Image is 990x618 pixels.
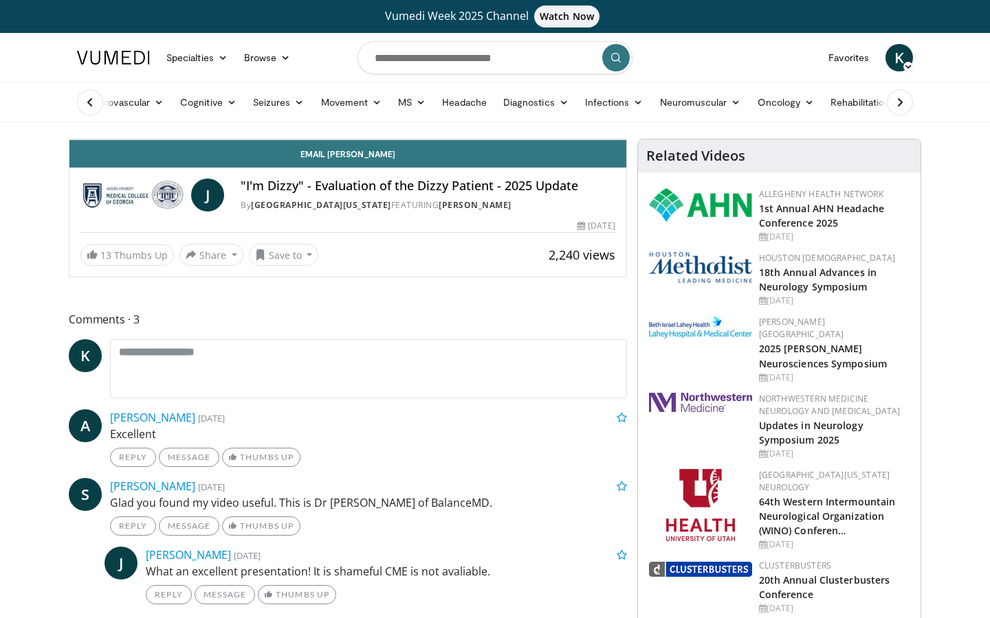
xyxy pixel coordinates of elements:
a: Neuromuscular [652,89,749,116]
a: S [69,478,102,511]
a: K [69,339,102,372]
a: Message [159,448,219,467]
a: Email [PERSON_NAME] [69,140,626,168]
span: Watch Now [534,5,599,27]
a: Thumbs Up [222,448,300,467]
a: 1st Annual AHN Headache Conference 2025 [759,202,884,229]
a: Reply [110,448,156,467]
img: e7977282-282c-4444-820d-7cc2733560fd.jpg.150x105_q85_autocrop_double_scale_upscale_version-0.2.jpg [649,316,752,339]
a: 18th Annual Advances in Neurology Symposium [759,266,877,293]
small: [DATE] [198,412,225,424]
span: Comments 3 [69,310,627,328]
a: Northwestern Medicine Neurology and [MEDICAL_DATA] [759,393,901,417]
small: [DATE] [198,481,225,493]
a: [PERSON_NAME][GEOGRAPHIC_DATA] [759,316,844,340]
a: Favorites [820,44,877,71]
div: By FEATURING [241,199,615,211]
img: 2a462fb6-9365-492a-ac79-3166a6f924d8.png.150x105_q85_autocrop_double_scale_upscale_version-0.2.jpg [649,393,752,412]
a: Seizures [245,89,313,116]
a: Vumedi Week 2025 ChannelWatch Now [79,5,911,27]
a: Browse [236,44,299,71]
a: Movement [313,89,390,116]
a: 2025 [PERSON_NAME] Neurosciences Symposium [759,342,887,369]
div: [DATE] [577,220,615,232]
img: f6362829-b0a3-407d-a044-59546adfd345.png.150x105_q85_autocrop_double_scale_upscale_version-0.2.png [666,469,735,541]
button: Share [179,244,243,266]
a: Allegheny Health Network [759,188,883,200]
a: Reply [146,585,192,604]
a: Message [195,585,255,604]
a: Diagnostics [495,89,577,116]
a: Thumbs Up [222,516,300,536]
a: Houston [DEMOGRAPHIC_DATA] [759,252,895,264]
small: [DATE] [234,549,261,562]
p: What an excellent presentation! It is shameful CME is not avaliable. [146,563,627,580]
div: [DATE] [759,602,910,615]
div: [DATE] [759,295,910,307]
a: Cognitive [172,89,245,116]
a: Cerebrovascular [69,89,172,116]
input: Search topics, interventions [357,41,632,74]
p: Excellent [110,426,627,442]
span: 13 [100,249,111,262]
a: K [885,44,913,71]
a: Clusterbusters [759,560,831,571]
a: [GEOGRAPHIC_DATA][US_STATE] [251,199,391,211]
button: Save to [249,244,319,266]
p: Glad you found my video useful. This is Dr [PERSON_NAME] of BalanceMD. [110,494,627,511]
a: Message [159,516,219,536]
img: 628ffacf-ddeb-4409-8647-b4d1102df243.png.150x105_q85_autocrop_double_scale_upscale_version-0.2.png [649,188,752,222]
a: Updates in Neurology Symposium 2025 [759,419,863,446]
a: Infections [577,89,652,116]
a: [GEOGRAPHIC_DATA][US_STATE] Neurology [759,469,890,493]
img: 5e4488cc-e109-4a4e-9fd9-73bb9237ee91.png.150x105_q85_autocrop_double_scale_upscale_version-0.2.png [649,252,752,283]
img: Medical College of Georgia - Augusta University [80,179,186,211]
a: Headache [434,89,495,116]
a: A [69,409,102,442]
a: Rehabilitation [822,89,898,116]
a: [PERSON_NAME] [110,479,195,494]
a: 13 Thumbs Up [80,244,174,266]
a: Specialties [158,44,236,71]
img: VuMedi Logo [77,51,150,65]
div: [DATE] [759,231,910,243]
a: Oncology [749,89,823,116]
div: [DATE] [759,448,910,460]
span: Vumedi Week 2025 Channel [385,8,605,23]
a: 64th Western Intermountain Neurological Organization (WINO) Conferen… [759,495,896,537]
a: J [191,179,224,211]
h4: "I'm Dizzy" - Evaluation of the Dizzy Patient - 2025 Update [241,179,615,194]
video-js: Video Player [69,139,626,140]
a: Thumbs Up [258,585,335,604]
div: [DATE] [759,538,910,551]
a: [PERSON_NAME] [110,410,195,425]
a: MS [390,89,434,116]
h4: Related Videos [646,148,745,164]
span: 2,240 views [549,247,615,263]
img: d3be30b6-fe2b-4f13-a5b4-eba975d75fdd.png.150x105_q85_autocrop_double_scale_upscale_version-0.2.png [649,562,752,577]
a: [PERSON_NAME] [439,199,511,211]
a: 20th Annual Clusterbusters Conference [759,573,890,601]
a: Reply [110,516,156,536]
a: J [104,547,137,580]
a: [PERSON_NAME] [146,547,231,562]
div: [DATE] [759,371,910,384]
